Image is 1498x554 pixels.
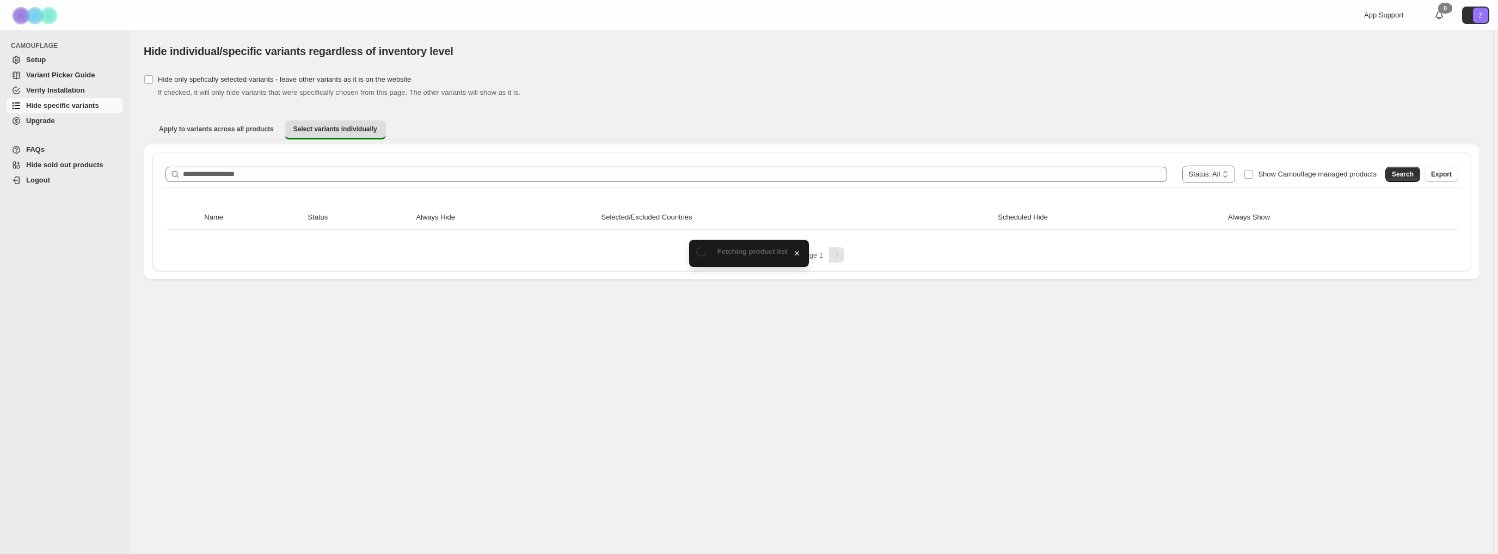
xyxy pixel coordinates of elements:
button: Apply to variants across all products [150,120,283,138]
th: Name [201,205,304,230]
span: Hide only spefically selected variants - leave other variants as it is on the website [158,75,411,83]
th: Scheduled Hide [994,205,1225,230]
th: Status [304,205,413,230]
button: Select variants individually [285,120,386,139]
span: Variant Picker Guide [26,71,95,79]
th: Always Hide [413,205,598,230]
th: Selected/Excluded Countries [598,205,995,230]
span: Hide sold out products [26,161,103,169]
button: Avatar with initials Z [1462,7,1489,24]
a: Hide sold out products [7,157,123,173]
th: Always Show [1225,205,1423,230]
span: App Support [1364,11,1403,19]
a: Setup [7,52,123,68]
span: Hide specific variants [26,101,99,109]
a: Upgrade [7,113,123,129]
span: Search [1392,170,1414,179]
span: Apply to variants across all products [159,125,274,133]
span: Fetching product list [717,247,788,255]
a: Logout [7,173,123,188]
a: Hide specific variants [7,98,123,113]
span: Logout [26,176,50,184]
button: Search [1385,167,1420,182]
span: Avatar with initials Z [1473,8,1488,23]
a: FAQs [7,142,123,157]
span: Hide individual/specific variants regardless of inventory level [144,45,453,57]
span: Verify Installation [26,86,85,94]
span: FAQs [26,145,45,154]
span: Show Camouflage managed products [1258,170,1377,178]
span: Page 1 [801,251,823,259]
button: Export [1425,167,1458,182]
div: 0 [1438,3,1452,14]
nav: Pagination [161,247,1463,263]
div: Select variants individually [144,144,1480,280]
span: Upgrade [26,117,55,125]
a: Verify Installation [7,83,123,98]
span: If checked, it will only hide variants that were specifically chosen from this page. The other va... [158,88,520,96]
a: 0 [1434,10,1445,21]
span: Setup [26,56,46,64]
a: Variant Picker Guide [7,68,123,83]
span: CAMOUFLAGE [11,41,125,50]
span: Export [1431,170,1452,179]
text: Z [1479,12,1483,19]
span: Select variants individually [293,125,377,133]
img: Camouflage [9,1,63,31]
